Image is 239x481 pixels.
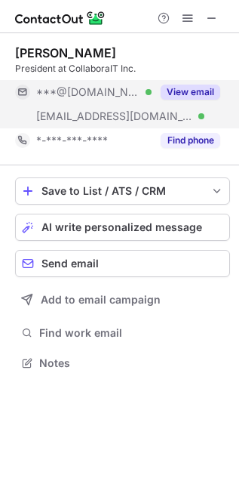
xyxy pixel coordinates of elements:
button: AI write personalized message [15,214,230,241]
span: Send email [41,257,99,270]
button: Reveal Button [161,133,220,148]
div: President at CollaboraIT Inc. [15,62,230,76]
button: Reveal Button [161,85,220,100]
button: Add to email campaign [15,286,230,313]
span: Add to email campaign [41,294,161,306]
div: Save to List / ATS / CRM [41,185,204,197]
span: Find work email [39,326,224,340]
button: Notes [15,353,230,374]
button: Send email [15,250,230,277]
img: ContactOut v5.3.10 [15,9,106,27]
span: AI write personalized message [41,221,202,233]
span: Notes [39,356,224,370]
button: Find work email [15,322,230,344]
div: [PERSON_NAME] [15,45,116,60]
span: [EMAIL_ADDRESS][DOMAIN_NAME] [36,109,193,123]
span: ***@[DOMAIN_NAME] [36,85,140,99]
button: save-profile-one-click [15,177,230,205]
